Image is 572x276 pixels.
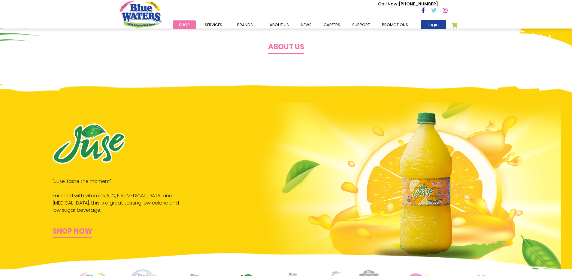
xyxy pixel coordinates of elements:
[120,1,162,27] a: store logo
[53,178,180,214] p: “Juse Taste the moment” Enriched with vitamins A, C, E & [MEDICAL_DATA] and [MEDICAL_DATA], this ...
[268,43,304,51] h4: About us
[205,22,222,28] span: Services
[318,20,346,29] a: careers
[346,20,376,29] a: support
[421,20,446,29] a: login
[378,1,438,7] p: [PHONE_NUMBER]
[378,1,399,7] span: Call Now :
[268,44,304,51] a: About us
[295,20,318,29] a: News
[179,22,190,28] span: Shop
[376,20,414,29] a: Promotions
[237,22,253,28] span: Brands
[264,20,295,29] a: about us
[53,226,92,238] a: Shop now
[53,123,125,164] img: product image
